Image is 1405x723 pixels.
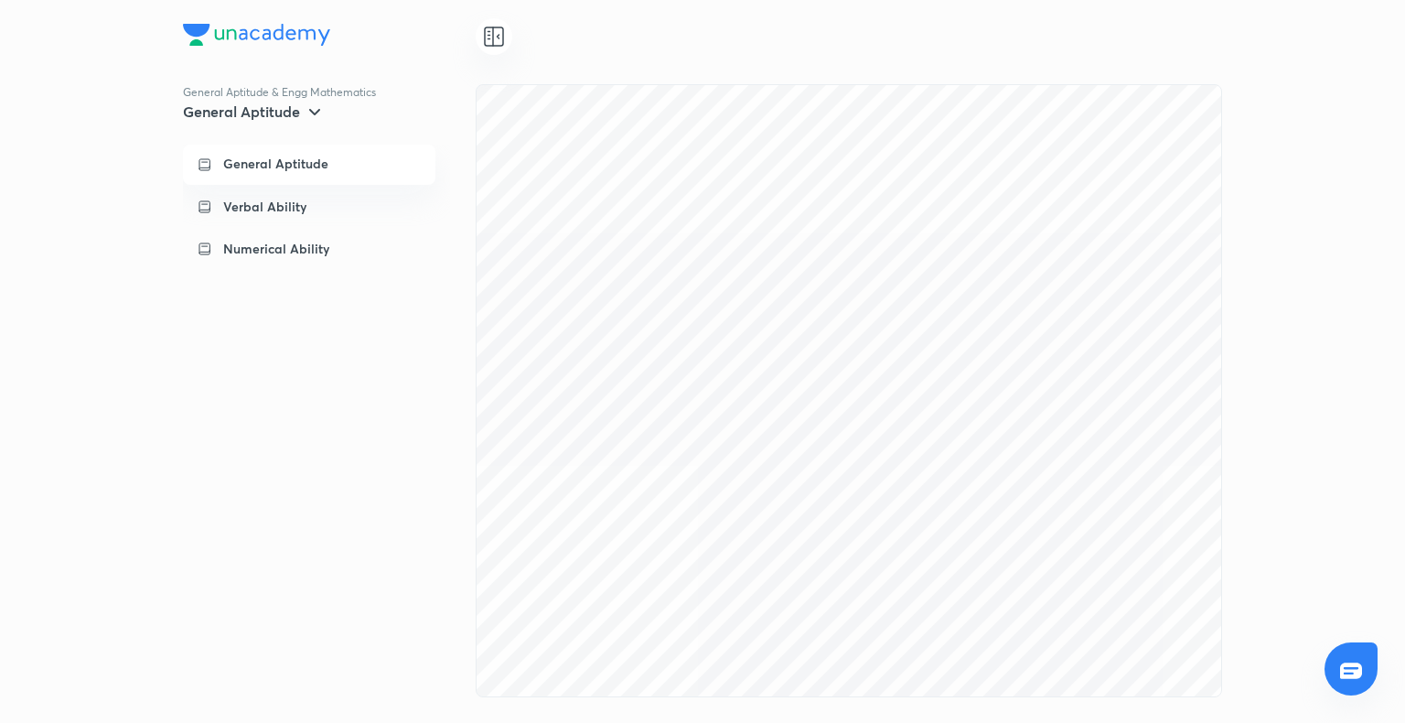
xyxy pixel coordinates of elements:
p: General Aptitude & Engg Mathematics [183,84,476,101]
p: Numerical Ability [223,240,329,258]
p: General Aptitude [223,156,328,172]
p: Verbal Ability [223,198,306,216]
h5: General Aptitude [183,103,300,121]
img: Company Logo [183,24,330,46]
